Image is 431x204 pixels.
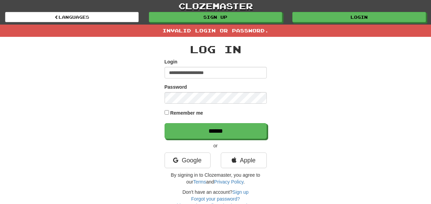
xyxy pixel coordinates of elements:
[170,110,203,116] label: Remember me
[165,58,178,65] label: Login
[5,12,139,22] a: Languages
[165,142,267,149] p: or
[232,189,248,195] a: Sign up
[149,12,282,22] a: Sign up
[165,84,187,90] label: Password
[193,179,206,185] a: Terms
[221,152,267,168] a: Apple
[214,179,243,185] a: Privacy Policy
[191,196,240,202] a: Forgot your password?
[292,12,426,22] a: Login
[165,152,211,168] a: Google
[165,172,267,185] p: By signing in to Clozemaster, you agree to our and .
[165,44,267,55] h2: Log In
